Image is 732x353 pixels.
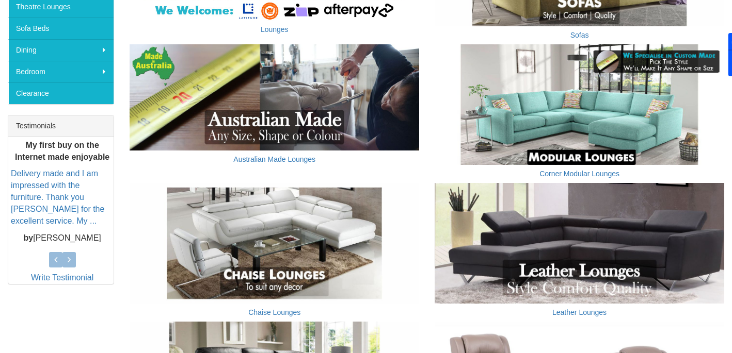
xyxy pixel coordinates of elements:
p: [PERSON_NAME] [11,232,114,244]
img: Corner Modular Lounges [435,44,724,165]
a: Delivery made and I am impressed with the furniture. Thank you [PERSON_NAME] for the excellent se... [11,169,104,225]
a: Leather Lounges [552,308,607,316]
a: Clearance [8,82,114,104]
b: by [24,233,34,242]
a: Sofas [570,31,589,39]
a: Chaise Lounges [248,308,300,316]
b: My first buy on the Internet made enjoyable [15,140,109,161]
img: Chaise Lounges [130,183,419,304]
a: Corner Modular Lounges [539,170,619,178]
a: Australian Made Lounges [233,155,315,163]
img: Leather Lounges [435,183,724,304]
img: Australian Made Lounges [130,44,419,150]
a: Dining [8,39,114,61]
a: Sofa Beds [8,18,114,39]
div: Testimonials [8,115,114,137]
a: Bedroom [8,61,114,82]
a: Lounges [261,25,289,33]
a: Write Testimonial [31,273,93,282]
